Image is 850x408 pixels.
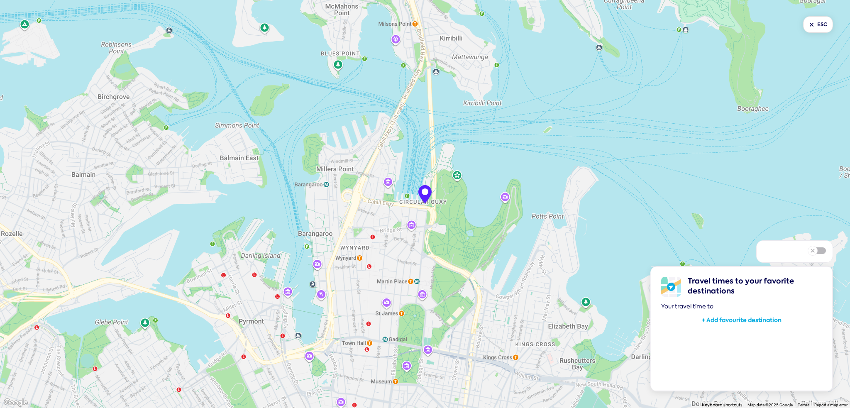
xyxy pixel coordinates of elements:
[661,316,822,324] p: + Add favourite destination
[814,403,848,407] a: Report a map error
[661,277,681,297] img: svg+xml;base64,PHN2ZyB3aWR0aD0iNDgiIGhlaWdodD0iNDgiIHZpZXdCb3g9IjAgMCA0OCA0OCIgZmlsbD0ibm9uZSIgeG...
[702,402,743,408] button: Keyboard shortcuts
[809,22,814,27] img: Close map
[661,303,822,310] p: Your travel time to
[798,403,809,407] a: Terms (opens in new tab)
[688,276,822,296] div: Travel times to your favorite destinations
[2,397,29,408] a: Open this area in Google Maps (opens a new window)
[763,248,806,255] div: Show travel path
[817,20,827,29] span: ESC
[747,403,793,407] span: Map data ©2025 Google
[803,16,833,33] button: ESC
[2,397,29,408] img: Google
